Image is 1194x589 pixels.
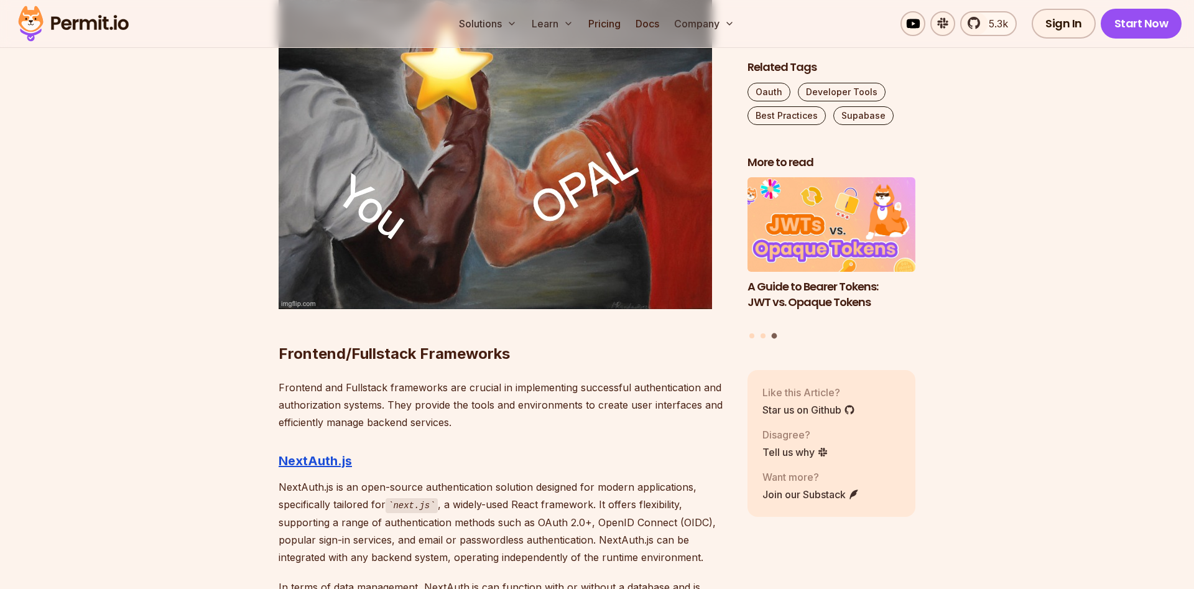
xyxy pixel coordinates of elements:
[747,178,915,326] a: A Guide to Bearer Tokens: JWT vs. Opaque TokensA Guide to Bearer Tokens: JWT vs. Opaque Tokens
[279,379,728,431] p: Frontend and Fullstack frameworks are crucial in implementing successful authentication and autho...
[747,60,915,75] h2: Related Tags
[762,487,859,502] a: Join our Substack
[747,106,826,125] a: Best Practices
[279,345,510,363] strong: Frontend/Fullstack Frameworks
[960,11,1017,36] a: 5.3k
[583,11,626,36] a: Pricing
[279,478,728,566] p: NextAuth.js is an open-source authentication solution designed for modern applications, specifica...
[762,445,828,460] a: Tell us why
[279,453,352,468] a: NextAuth.js
[747,83,790,101] a: Oauth
[761,333,766,338] button: Go to slide 2
[1101,9,1182,39] a: Start Now
[762,402,855,417] a: Star us on Github
[798,83,886,101] a: Developer Tools
[1032,9,1096,39] a: Sign In
[762,385,855,400] p: Like this Article?
[833,106,894,125] a: Supabase
[12,2,134,45] img: Permit logo
[771,333,777,339] button: Go to slide 3
[747,178,915,272] img: A Guide to Bearer Tokens: JWT vs. Opaque Tokens
[527,11,578,36] button: Learn
[749,333,754,338] button: Go to slide 1
[981,16,1008,31] span: 5.3k
[747,155,915,170] h2: More to read
[386,498,438,513] code: next.js
[762,427,828,442] p: Disagree?
[454,11,522,36] button: Solutions
[747,279,915,310] h3: A Guide to Bearer Tokens: JWT vs. Opaque Tokens
[631,11,664,36] a: Docs
[669,11,739,36] button: Company
[747,178,915,341] div: Posts
[762,470,859,485] p: Want more?
[747,178,915,326] li: 3 of 3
